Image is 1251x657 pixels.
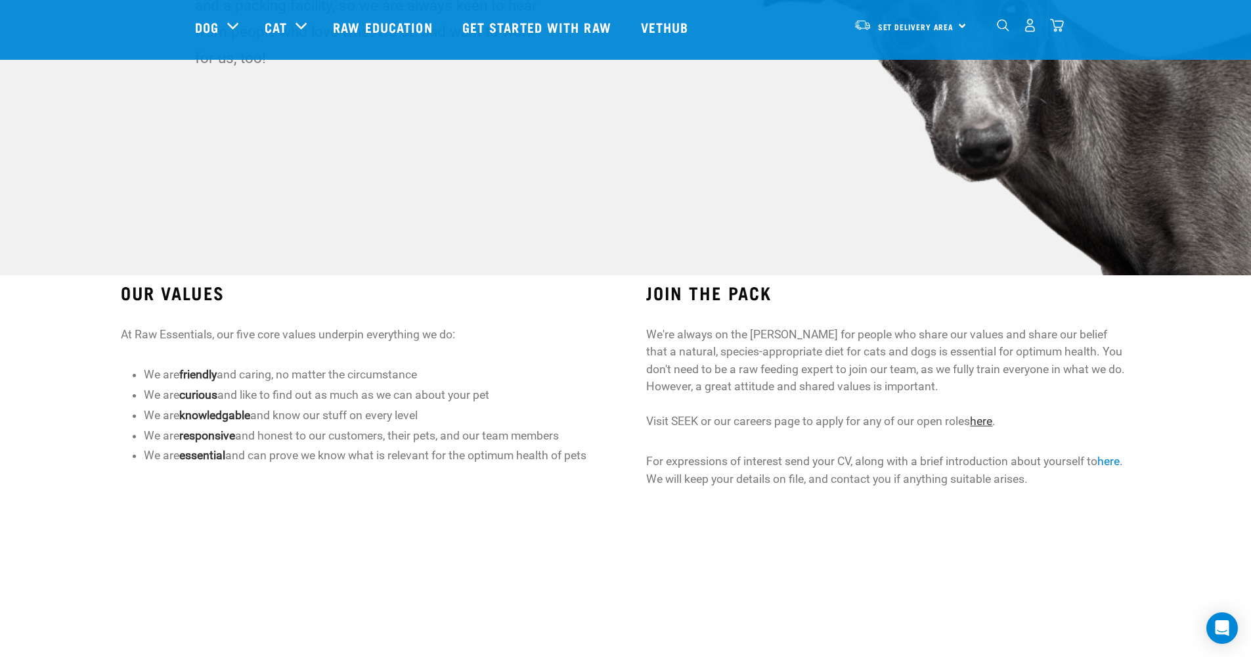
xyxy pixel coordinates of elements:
li: We are and like to find out as much as we can about your pet [144,386,604,403]
li: We are and honest to our customers, their pets, and our team members [144,427,604,444]
p: For expressions of interest send your CV, along with a brief introduction about yourself to . We ... [646,453,1130,487]
strong: curious [179,388,217,401]
img: van-moving.png [854,19,871,31]
a: Raw Education [320,1,449,53]
a: Get started with Raw [449,1,628,53]
span: Set Delivery Area [878,24,954,29]
img: user.png [1023,18,1037,32]
strong: essential [179,449,225,462]
a: here [1097,455,1120,468]
a: here [970,415,992,428]
a: Cat [265,17,287,37]
strong: responsive [179,429,235,442]
h3: OUR VALUES [121,283,604,303]
a: Vethub [628,1,705,53]
h3: JOIN THE PACK [646,283,1130,303]
p: We're always on the [PERSON_NAME] for people who share our values and share our belief that a nat... [646,326,1130,430]
p: At Raw Essentials, our five core values underpin everything we do: [121,326,604,343]
strong: friendly [179,368,217,381]
a: Dog [195,17,219,37]
li: We are and caring, no matter the circumstance [144,366,604,383]
strong: knowledgable [179,409,250,422]
li: We are and know our stuff on every level [144,407,604,424]
img: home-icon@2x.png [1050,18,1064,32]
img: home-icon-1@2x.png [997,19,1009,32]
li: We are and can prove we know what is relevant for the optimum health of pets [144,447,604,464]
div: Open Intercom Messenger [1206,612,1238,644]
